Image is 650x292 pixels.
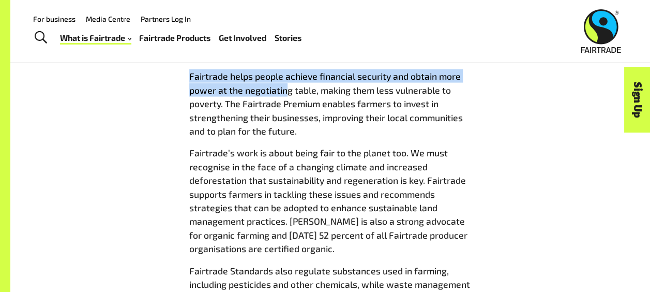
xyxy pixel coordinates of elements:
[139,31,210,45] a: Fairtrade Products
[141,14,191,23] a: Partners Log In
[60,31,131,45] a: What is Fairtrade
[28,25,53,51] a: Toggle Search
[219,31,266,45] a: Get Involved
[275,31,301,45] a: Stories
[581,9,621,53] img: Fairtrade Australia New Zealand logo
[189,70,463,137] span: Fairtrade helps people achieve financial security and obtain more power at the negotiating table,...
[33,14,75,23] a: For business
[189,147,467,254] span: Fairtrade’s work is about being fair to the planet too. We must recognise in the face of a changi...
[86,14,130,23] a: Media Centre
